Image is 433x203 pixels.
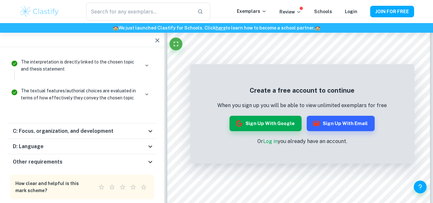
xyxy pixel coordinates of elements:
[263,138,278,144] a: Log in
[1,24,432,31] h6: We just launched Clastify for Schools. Click to learn how to become a school partner.
[370,6,414,17] button: JOIN FOR FREE
[314,9,332,14] a: Schools
[113,25,118,30] span: 🏫
[307,116,375,131] button: Sign up with Email
[279,8,301,15] p: Review
[21,87,140,101] p: The textual features/authorial choices are evaluated in terms of how effectively they convey the ...
[13,127,113,135] h6: C: Focus, organization, and development
[13,158,62,166] h6: Other requirements
[8,154,157,170] div: Other requirements
[216,25,226,30] a: here
[237,8,267,15] p: Exemplars
[345,9,357,14] a: Login
[15,180,88,194] h6: How clear and helpful is this mark scheme?
[8,139,157,154] div: D: Language
[414,181,427,193] button: Help and Feedback
[170,38,182,50] button: Fullscreen
[315,25,320,30] span: 🏫
[229,116,302,131] button: Sign up with Google
[21,58,140,72] p: The interpretation is directly linked to the chosen topic and thesis statement
[13,143,44,150] h6: D: Language
[19,5,60,18] img: Clastify logo
[217,138,387,145] p: Or you already have an account.
[86,3,192,21] input: Search for any exemplars...
[11,89,18,96] svg: Correct
[217,86,387,95] h5: Create a free account to continue
[8,123,157,139] div: C: Focus, organization, and development
[217,102,387,109] p: When you sign up you will be able to view unlimited exemplars for free
[11,60,18,67] svg: Correct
